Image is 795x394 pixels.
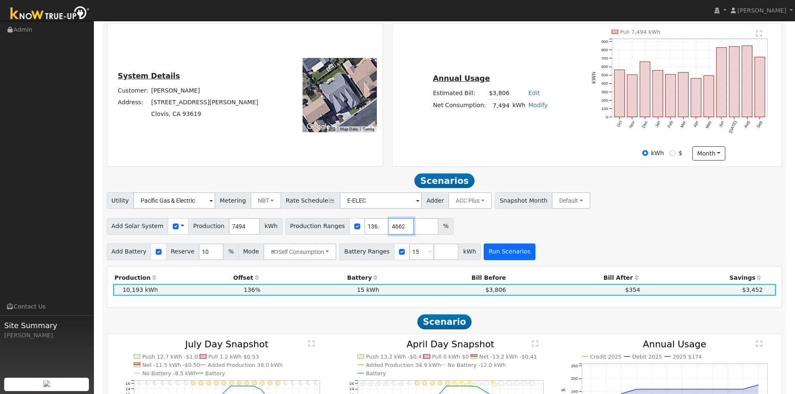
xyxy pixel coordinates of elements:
[632,354,662,360] text: Debit 2025
[230,385,232,387] circle: onclick=""
[507,272,642,284] th: Bill After
[113,272,159,284] th: Production
[421,192,449,209] span: Adder
[625,286,640,293] span: $354
[4,331,89,340] div: [PERSON_NAME]
[205,370,225,376] text: Battery
[184,381,188,386] i: 6AM - Clear
[667,120,674,128] text: Feb
[126,386,131,391] text: 14
[43,380,50,387] img: retrieve
[552,192,591,209] button: Default
[726,387,729,391] circle: onclick=""
[533,340,538,347] text: 
[670,150,676,156] input: $
[653,70,663,117] rect: onclick=""
[742,46,752,117] rect: onclick=""
[432,99,487,111] td: Net Consumption:
[691,78,701,117] rect: onclick=""
[614,70,624,117] rect: onclick=""
[285,218,350,235] span: Production Ranges
[756,120,764,129] text: Sep
[229,381,234,386] i: 12PM - Clear
[208,354,259,360] text: Pull 1.2 kWh $0.53
[756,340,762,347] text: 
[116,96,150,108] td: Address:
[133,192,215,209] input: Select a Utility
[601,81,608,86] text: 400
[268,381,273,386] i: 5PM - Clear
[743,120,750,128] text: Aug
[339,243,394,260] span: Battery Ranges
[142,354,202,360] text: Push 12.7 kWh -$1.03
[679,120,686,129] text: Mar
[417,314,472,329] span: Scenario
[245,381,250,386] i: 2PM - Clear
[627,75,637,117] rect: onclick=""
[755,57,765,117] rect: onclick=""
[208,362,283,368] text: Added Production 38.0 kWh
[487,99,511,111] td: 7,494
[349,386,354,391] text: 14
[206,381,211,386] i: 9AM - Clear
[742,387,745,391] circle: onclick=""
[651,149,664,158] label: kWh
[678,73,688,117] rect: onclick=""
[601,73,608,78] text: 500
[150,96,260,108] td: [STREET_ADDRESS][PERSON_NAME]
[260,381,265,386] i: 4PM - Clear
[692,146,725,161] button: month
[711,387,714,391] circle: onclick=""
[643,339,707,349] text: Annual Usage
[142,362,200,368] text: Net -11.5 kWh -$0.50
[4,320,89,331] span: Site Summary
[641,120,648,129] text: Dec
[150,85,260,96] td: [PERSON_NAME]
[244,286,260,293] span: 136%
[601,106,608,111] text: 100
[640,62,650,117] rect: onclick=""
[291,381,295,386] i: 8PM - Clear
[601,90,608,94] text: 300
[628,120,636,129] text: Nov
[462,385,463,387] circle: onclick=""
[742,286,762,293] span: $3,452
[642,150,648,156] input: kWh
[448,362,506,368] text: No Battery -12.0 kWh
[528,102,548,108] a: Modify
[590,354,622,360] text: Credit 2025
[253,385,255,387] circle: onclick=""
[366,370,386,376] text: Battery
[306,381,310,386] i: 10PM - Clear
[601,48,608,52] text: 800
[432,88,487,100] td: Estimated Bill:
[145,381,149,386] i: 1AM - Clear
[469,385,471,387] circle: onclick=""
[314,381,318,386] i: 11PM - Clear
[126,381,131,386] text: 16
[381,272,507,284] th: Bill Before
[198,381,203,386] i: 8AM - Clear
[693,120,700,128] text: Apr
[601,56,608,60] text: 700
[238,243,264,260] span: Mode
[245,385,247,387] circle: onclick=""
[414,173,474,188] span: Scenarios
[571,389,578,394] text: 150
[601,64,608,69] text: 600
[718,120,725,128] text: Jun
[729,47,739,117] rect: onclick=""
[305,121,332,132] img: Google
[729,274,755,281] span: Savings
[252,381,257,386] i: 3PM - Clear
[757,383,760,386] circle: onclick=""
[458,243,481,260] span: kWh
[635,387,638,391] circle: onclick=""
[616,120,623,128] text: Oct
[262,272,381,284] th: Battery
[448,192,492,209] button: ACC Plus
[620,29,661,35] text: Pull 7,494 kWh
[260,389,262,390] circle: onclick=""
[495,192,553,209] span: Snapshot Month
[118,72,180,80] u: System Details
